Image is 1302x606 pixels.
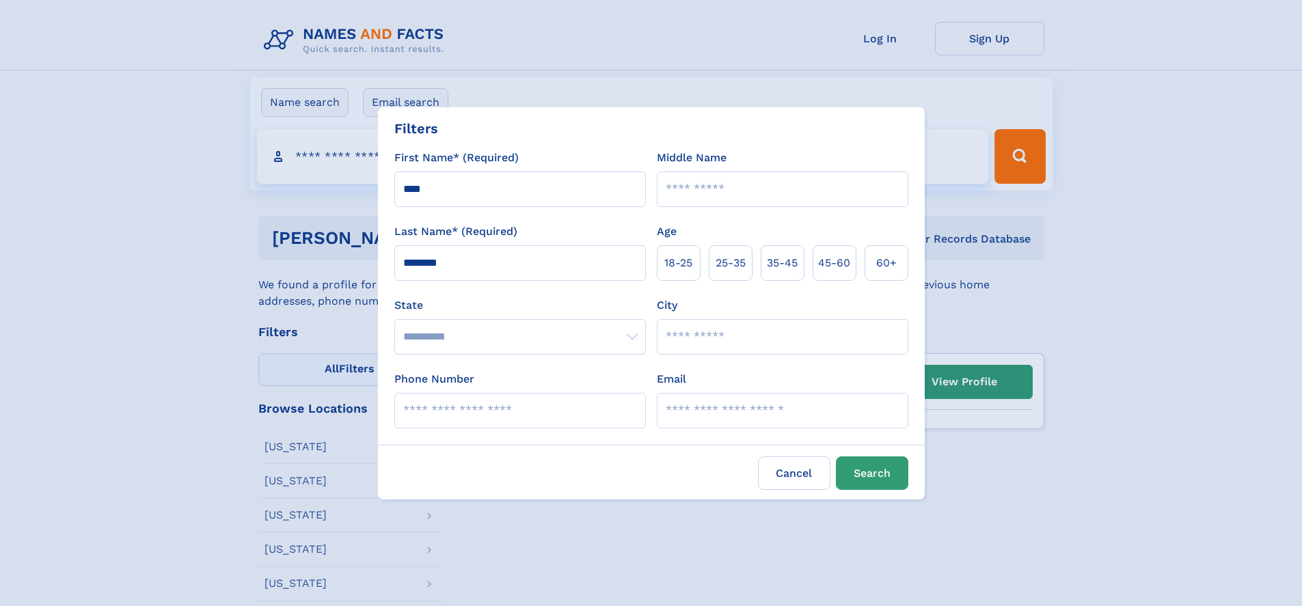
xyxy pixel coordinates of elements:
label: Cancel [758,456,830,490]
div: Filters [394,118,438,139]
span: 18‑25 [664,255,692,271]
span: 35‑45 [767,255,798,271]
button: Search [836,456,908,490]
label: Phone Number [394,371,474,387]
span: 25‑35 [716,255,746,271]
label: Middle Name [657,150,727,166]
label: City [657,297,677,314]
label: Email [657,371,686,387]
span: 45‑60 [818,255,850,271]
label: Last Name* (Required) [394,223,517,240]
span: 60+ [876,255,897,271]
label: First Name* (Required) [394,150,519,166]
label: Age [657,223,677,240]
label: State [394,297,646,314]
